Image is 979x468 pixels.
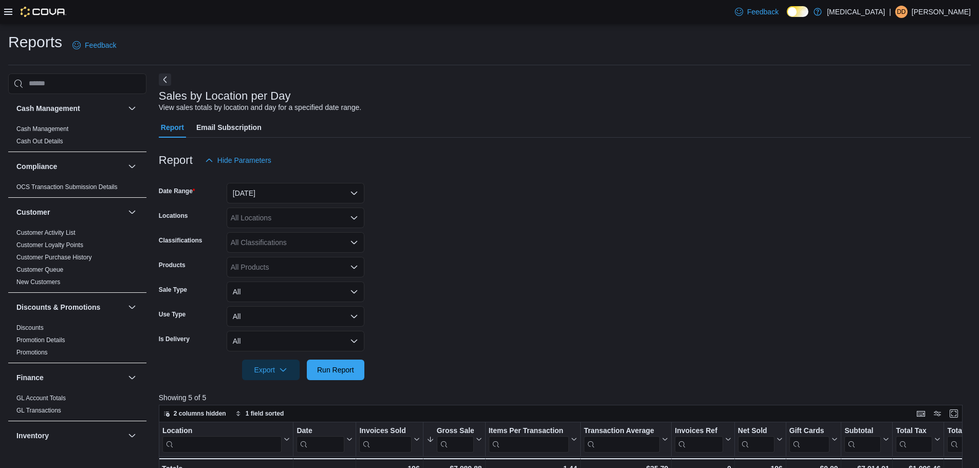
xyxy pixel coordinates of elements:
a: Promotions [16,349,48,356]
h3: Cash Management [16,103,80,114]
span: Run Report [317,365,354,375]
button: Display options [931,407,944,420]
a: Cash Out Details [16,138,63,145]
label: Date Range [159,187,195,195]
img: Cova [21,7,66,17]
span: GL Account Totals [16,394,66,402]
button: 1 field sorted [231,407,288,420]
h3: Finance [16,372,44,383]
div: Invoices Ref [675,426,723,436]
p: [MEDICAL_DATA] [827,6,885,18]
label: Products [159,261,186,269]
button: Gift Cards [789,426,838,452]
button: Inventory [16,430,124,441]
button: Cash Management [16,103,124,114]
span: Customer Purchase History [16,253,92,261]
button: Hide Parameters [201,150,275,171]
div: Transaction Average [584,426,660,452]
button: Subtotal [844,426,889,452]
a: New Customers [16,278,60,286]
button: Open list of options [350,263,358,271]
a: Customer Queue [16,266,63,273]
div: Location [162,426,282,452]
button: Net Sold [738,426,783,452]
h3: Customer [16,207,50,217]
button: [DATE] [227,183,364,203]
label: Use Type [159,310,186,319]
button: Keyboard shortcuts [915,407,927,420]
label: Is Delivery [159,335,190,343]
input: Dark Mode [787,6,808,17]
h3: Inventory [16,430,49,441]
div: Items Per Transaction [488,426,569,452]
div: Invoices Sold [359,426,411,452]
div: Subtotal [844,426,881,452]
a: Feedback [68,35,120,55]
h3: Discounts & Promotions [16,302,100,312]
p: [PERSON_NAME] [912,6,971,18]
a: OCS Transaction Submission Details [16,183,118,191]
label: Classifications [159,236,202,245]
a: Customer Activity List [16,229,76,236]
div: Total Tax [896,426,932,452]
span: Promotion Details [16,336,65,344]
span: 1 field sorted [246,409,284,418]
button: All [227,306,364,327]
div: Subtotal [844,426,881,436]
span: Feedback [747,7,779,17]
div: Gift Card Sales [789,426,830,452]
button: Open list of options [350,238,358,247]
span: GL Transactions [16,406,61,415]
button: Cash Management [126,102,138,115]
button: Gross Sales [426,426,482,452]
button: Discounts & Promotions [16,302,124,312]
div: Items Per Transaction [488,426,569,436]
button: Open list of options [350,214,358,222]
div: Diego de Azevedo [895,6,908,18]
label: Sale Type [159,286,187,294]
a: Discounts [16,324,44,331]
label: Locations [159,212,188,220]
span: Discounts [16,324,44,332]
span: Report [161,117,184,138]
h1: Reports [8,32,62,52]
div: View sales totals by location and day for a specified date range. [159,102,361,113]
button: 2 columns hidden [159,407,230,420]
button: Inventory [126,429,138,442]
button: Compliance [126,160,138,173]
span: Promotions [16,348,48,357]
div: Transaction Average [584,426,660,436]
div: Net Sold [738,426,774,452]
a: Promotion Details [16,336,65,344]
span: 2 columns hidden [174,409,226,418]
div: Net Sold [738,426,774,436]
button: Transaction Average [584,426,668,452]
h3: Compliance [16,161,57,172]
button: Invoices Ref [675,426,731,452]
button: Discounts & Promotions [126,301,138,313]
div: Discounts & Promotions [8,322,146,363]
button: Customer [126,206,138,218]
span: Customer Queue [16,266,63,274]
h3: Report [159,154,193,166]
div: Location [162,426,282,436]
div: Cash Management [8,123,146,152]
p: Showing 5 of 5 [159,392,971,403]
div: Finance [8,392,146,421]
a: Customer Loyalty Points [16,241,83,249]
button: Run Report [307,360,364,380]
div: Gross Sales [436,426,473,436]
span: Cash Management [16,125,68,133]
a: Feedback [731,2,783,22]
p: | [889,6,891,18]
span: Customer Activity List [16,229,76,237]
span: Feedback [85,40,116,50]
button: Compliance [16,161,124,172]
h3: Sales by Location per Day [159,90,291,102]
span: Cash Out Details [16,137,63,145]
div: Invoices Sold [359,426,411,436]
button: All [227,282,364,302]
